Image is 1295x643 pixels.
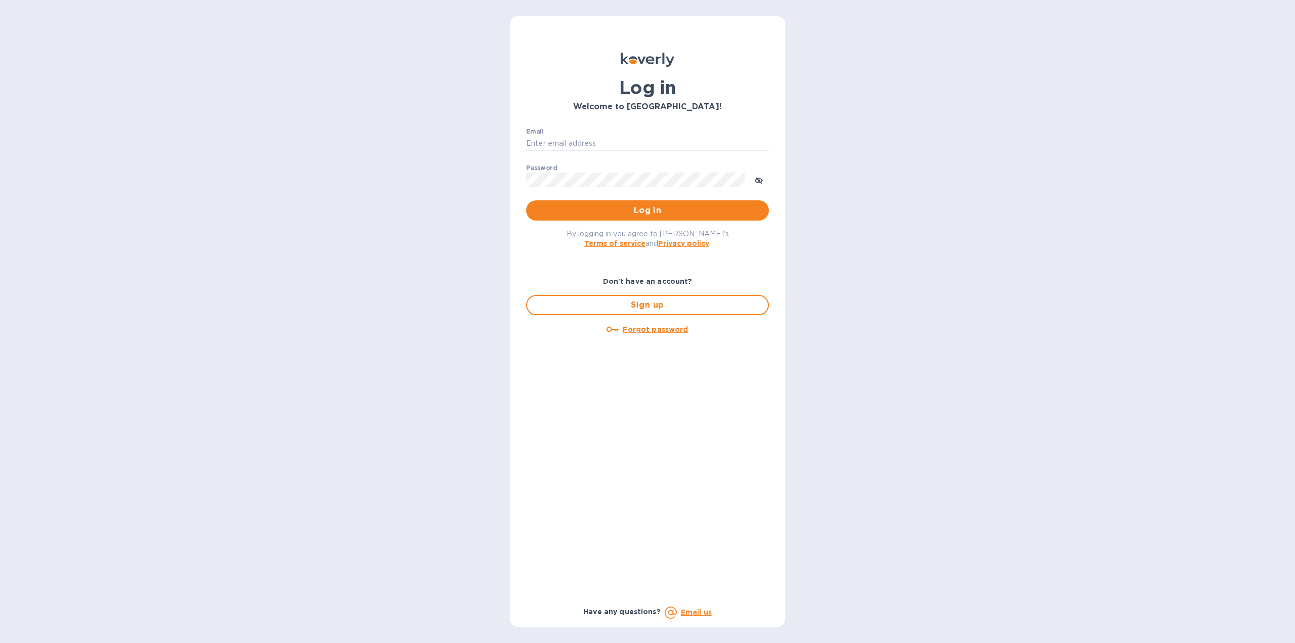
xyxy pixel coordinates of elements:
input: Enter email address [526,136,769,151]
span: By logging in you agree to [PERSON_NAME]'s and . [567,230,729,247]
img: Koverly [621,53,674,67]
h1: Log in [526,77,769,98]
u: Forgot password [623,325,688,333]
a: Terms of service [584,239,645,247]
a: Privacy policy [658,239,709,247]
button: toggle password visibility [749,169,769,190]
label: Password [526,165,557,171]
button: Log in [526,200,769,221]
b: Have any questions? [583,608,661,616]
span: Log in [534,204,761,217]
a: Email us [681,608,712,616]
h3: Welcome to [GEOGRAPHIC_DATA]! [526,102,769,112]
button: Sign up [526,295,769,315]
label: Email [526,128,544,135]
span: Sign up [535,299,760,311]
b: Don't have an account? [603,277,693,285]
